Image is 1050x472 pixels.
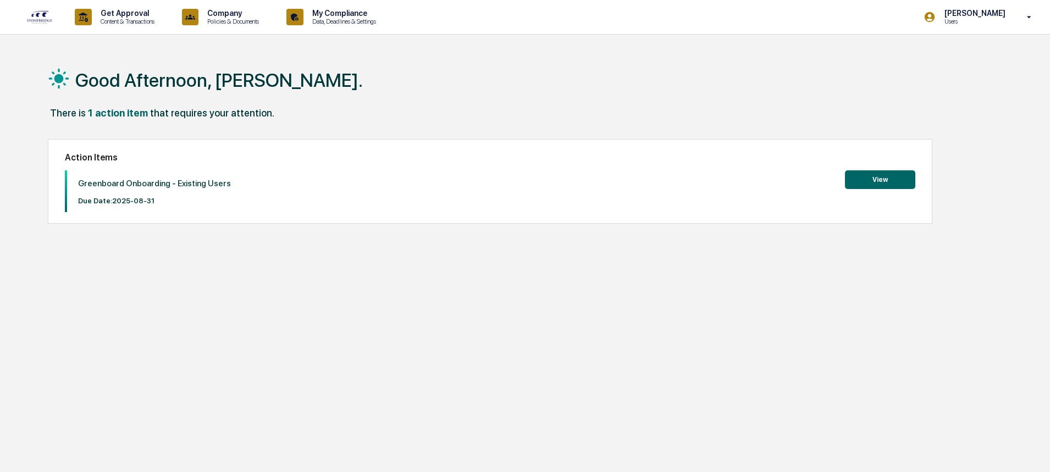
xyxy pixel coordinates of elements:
div: 1 action item [88,107,148,119]
p: My Compliance [303,9,382,18]
p: Data, Deadlines & Settings [303,18,382,25]
p: [PERSON_NAME] [936,9,1011,18]
p: Get Approval [92,9,160,18]
h1: Good Afternoon, [PERSON_NAME]. [75,69,363,91]
p: Due Date: 2025-08-31 [78,197,231,205]
div: that requires your attention. [150,107,274,119]
h2: Action Items [65,152,915,163]
p: Policies & Documents [198,18,264,25]
img: logo [26,10,53,24]
p: Company [198,9,264,18]
a: View [845,174,915,184]
div: There is [50,107,86,119]
p: Content & Transactions [92,18,160,25]
p: Users [936,18,1011,25]
button: View [845,170,915,189]
p: Greenboard Onboarding - Existing Users [78,179,231,188]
